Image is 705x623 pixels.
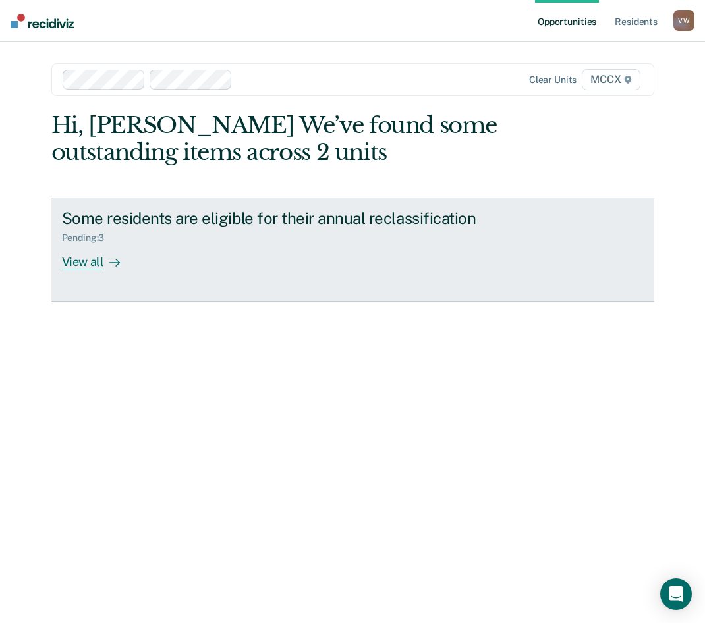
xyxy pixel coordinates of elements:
[529,74,577,86] div: Clear units
[62,232,115,244] div: Pending : 3
[62,244,136,269] div: View all
[673,10,694,31] div: V W
[673,10,694,31] button: VW
[51,198,654,302] a: Some residents are eligible for their annual reclassificationPending:3View all
[660,578,692,610] div: Open Intercom Messenger
[11,14,74,28] img: Recidiviz
[51,112,534,166] div: Hi, [PERSON_NAME] We’ve found some outstanding items across 2 units
[582,69,640,90] span: MCCX
[62,209,524,228] div: Some residents are eligible for their annual reclassification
